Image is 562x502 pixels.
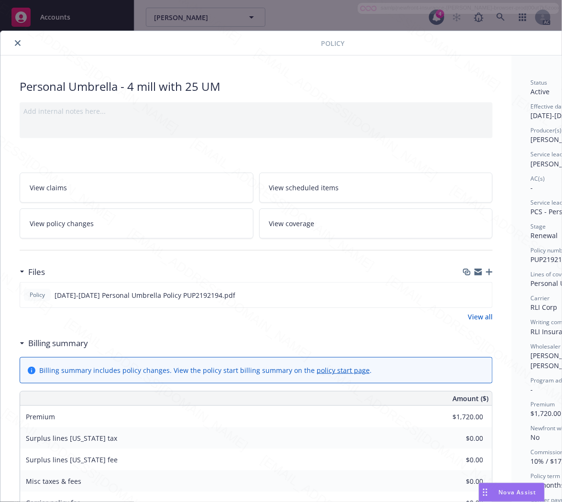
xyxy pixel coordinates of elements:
[26,412,55,421] span: Premium
[531,183,533,192] span: -
[20,208,253,239] a: View policy changes
[26,455,118,464] span: Surplus lines [US_STATE] fee
[531,231,558,240] span: Renewal
[55,290,235,300] span: [DATE]-[DATE] Personal Umbrella Policy PUP2192194.pdf
[28,266,45,278] h3: Files
[531,126,562,134] span: Producer(s)
[468,312,493,322] a: View all
[531,400,555,408] span: Premium
[269,183,339,193] span: View scheduled items
[531,175,545,183] span: AC(s)
[427,453,489,467] input: 0.00
[20,337,88,349] div: Billing summary
[259,208,493,239] a: View coverage
[531,303,558,312] span: RLI Corp
[39,365,372,375] div: Billing summary includes policy changes. View the policy start billing summary on the .
[20,173,253,203] a: View claims
[531,385,533,394] span: -
[26,434,117,443] span: Surplus lines [US_STATE] tax
[531,472,561,480] span: Policy term
[317,366,370,375] a: policy start page
[531,409,562,418] span: $1,720.00
[531,433,540,442] span: No
[269,218,315,229] span: View coverage
[479,483,491,502] div: Drag to move
[427,410,489,424] input: 0.00
[20,266,45,278] div: Files
[479,483,545,502] button: Nova Assist
[427,431,489,446] input: 0.00
[28,291,47,299] span: Policy
[23,106,489,116] div: Add internal notes here...
[20,78,493,95] div: Personal Umbrella - 4 mill with 25 UM
[321,38,344,48] span: Policy
[259,173,493,203] a: View scheduled items
[464,290,472,300] button: download file
[531,222,546,230] span: Stage
[26,477,81,486] span: Misc taxes & fees
[427,474,489,489] input: 0.00
[12,37,23,49] button: close
[531,294,550,302] span: Carrier
[531,342,561,350] span: Wholesaler
[499,488,537,496] span: Nova Assist
[480,290,488,300] button: preview file
[30,218,94,229] span: View policy changes
[30,183,67,193] span: View claims
[531,87,550,96] span: Active
[452,393,488,404] span: Amount ($)
[28,337,88,349] h3: Billing summary
[531,78,548,87] span: Status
